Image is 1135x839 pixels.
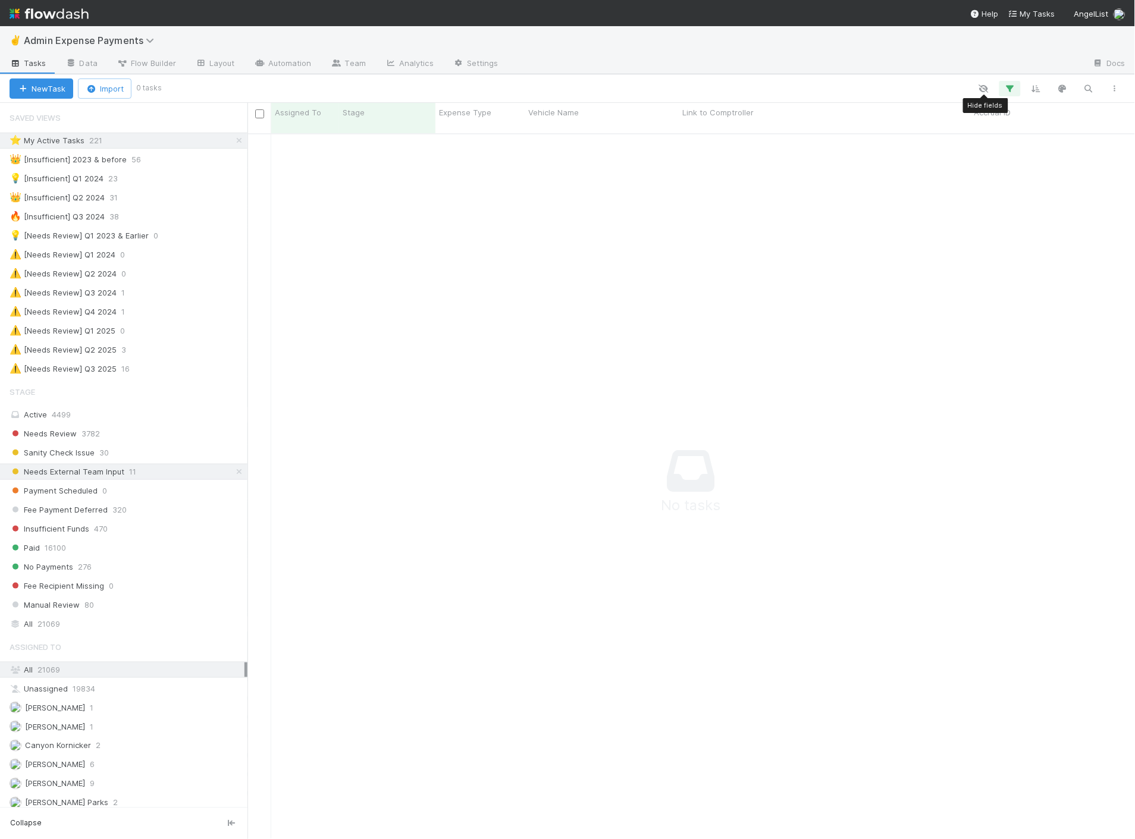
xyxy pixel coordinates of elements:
[99,445,109,460] span: 30
[10,662,244,677] div: All
[10,407,244,422] div: Active
[1074,9,1109,18] span: AngelList
[109,190,130,205] span: 31
[439,106,491,118] span: Expense Type
[10,287,21,297] span: ⚠️
[275,106,321,118] span: Assigned To
[255,109,264,118] input: Toggle All Rows Selected
[90,719,93,734] span: 1
[10,152,127,167] div: [Insufficient] 2023 & before
[25,741,91,750] span: Canyon Kornicker
[37,665,60,674] span: 21069
[129,464,136,479] span: 11
[10,211,21,221] span: 🔥
[121,266,138,281] span: 0
[10,560,73,574] span: No Payments
[10,464,124,479] span: Needs External Team Input
[10,35,21,45] span: ✌️
[10,230,21,240] span: 💡
[113,796,118,810] span: 2
[25,779,85,788] span: [PERSON_NAME]
[112,502,127,517] span: 320
[10,702,21,714] img: avatar_12dd09bb-393f-4edb-90ff-b12147216d3f.png
[121,304,137,319] span: 1
[84,598,94,612] span: 80
[121,342,138,357] span: 3
[25,760,85,769] span: [PERSON_NAME]
[343,106,365,118] span: Stage
[1008,8,1055,20] a: My Tasks
[1114,8,1125,20] img: avatar_c7c7de23-09de-42ad-8e02-7981c37ee075.png
[10,721,21,733] img: avatar_d6b50140-ca82-482e-b0bf-854821fc5d82.png
[109,579,114,593] span: 0
[10,363,21,373] span: ⚠️
[10,362,117,376] div: [Needs Review] Q3 2025
[25,798,108,807] span: [PERSON_NAME] Parks
[970,8,999,20] div: Help
[443,55,508,74] a: Settings
[81,426,100,441] span: 3782
[73,681,95,696] span: 19834
[94,521,108,536] span: 470
[10,306,21,316] span: ⚠️
[10,797,21,809] img: avatar_5f70d5aa-aee0-4934-b4c6-fe98e66e39e6.png
[10,173,21,183] span: 💡
[89,133,114,148] span: 221
[10,249,21,259] span: ⚠️
[24,34,160,46] span: Admin Expense Payments
[45,541,66,555] span: 16100
[102,483,107,498] span: 0
[10,154,21,164] span: 👑
[117,57,176,69] span: Flow Builder
[120,247,137,262] span: 0
[10,268,21,278] span: ⚠️
[10,285,117,300] div: [Needs Review] Q3 2024
[10,598,80,612] span: Manual Review
[107,55,186,74] a: Flow Builder
[10,133,84,148] div: My Active Tasks
[186,55,244,74] a: Layout
[528,106,579,118] span: Vehicle Name
[90,777,95,791] span: 9
[10,325,21,335] span: ⚠️
[10,342,117,357] div: [Needs Review] Q2 2025
[25,722,85,731] span: [PERSON_NAME]
[120,323,137,338] span: 0
[10,190,105,205] div: [Insufficient] Q2 2024
[90,700,93,715] span: 1
[321,55,375,74] a: Team
[10,579,104,593] span: Fee Recipient Missing
[974,106,1011,118] span: Accrual ID
[10,344,21,354] span: ⚠️
[108,171,130,186] span: 23
[10,192,21,202] span: 👑
[121,285,137,300] span: 1
[10,135,21,145] span: ⭐
[10,323,115,338] div: [Needs Review] Q1 2025
[682,106,754,118] span: Link to Comptroller
[10,106,61,130] span: Saved Views
[121,362,142,376] span: 16
[10,445,95,460] span: Sanity Check Issue
[10,778,21,790] img: avatar_4aa8e4fd-f2b7-45ba-a6a5-94a913ad1fe4.png
[10,4,89,24] img: logo-inverted-e16ddd16eac7371096b0.svg
[136,83,162,93] small: 0 tasks
[1083,55,1135,74] a: Docs
[10,502,108,517] span: Fee Payment Deferred
[56,55,107,74] a: Data
[37,617,60,631] span: 21069
[10,209,105,224] div: [Insufficient] Q3 2024
[78,560,92,574] span: 276
[10,541,40,555] span: Paid
[375,55,443,74] a: Analytics
[153,228,170,243] span: 0
[10,617,244,631] div: All
[96,739,101,753] span: 2
[25,703,85,712] span: [PERSON_NAME]
[10,304,117,319] div: [Needs Review] Q4 2024
[10,759,21,771] img: avatar_6cb813a7-f212-4ca3-9382-463c76e0b247.png
[1008,9,1055,18] span: My Tasks
[10,171,104,186] div: [Insufficient] Q1 2024
[10,426,77,441] span: Needs Review
[244,55,321,74] a: Automation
